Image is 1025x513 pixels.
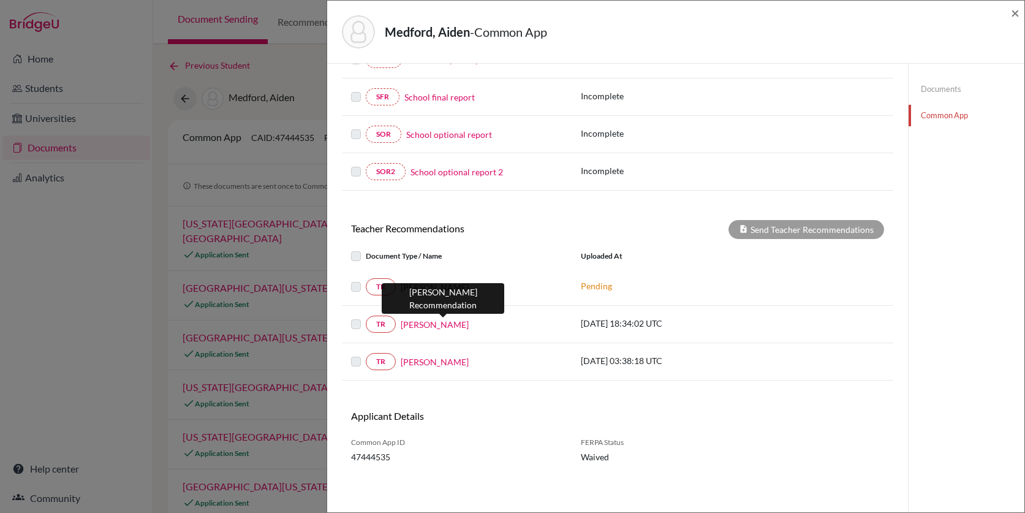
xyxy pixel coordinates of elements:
a: TR [366,278,396,295]
a: School final report [404,91,475,104]
button: Close [1011,6,1019,20]
div: Uploaded at [572,249,755,264]
a: [PERSON_NAME] [401,318,469,331]
a: SOR [366,126,401,143]
p: [DATE] 18:34:02 UTC [581,317,746,330]
p: [DATE] 03:38:18 UTC [581,354,746,367]
span: × [1011,4,1019,21]
div: [PERSON_NAME] Recommendation [382,283,504,314]
span: - Common App [470,25,547,39]
div: Send Teacher Recommendations [728,220,884,239]
a: SOR2 [366,163,406,180]
p: Incomplete [581,89,707,102]
a: SFR [366,88,399,105]
strong: Medford, Aiden [385,25,470,39]
a: [PERSON_NAME] [401,355,469,368]
span: Waived [581,450,700,463]
div: Document Type / Name [342,249,572,264]
a: Documents [909,78,1024,100]
a: TR [366,316,396,333]
span: Common App ID [351,437,562,448]
h6: Applicant Details [351,410,608,422]
p: Pending [581,279,746,292]
a: TR [366,353,396,370]
span: 47444535 [351,450,562,463]
p: Incomplete [581,127,707,140]
a: School optional report 2 [410,165,503,178]
span: FERPA Status [581,437,700,448]
h6: Teacher Recommendations [342,222,618,234]
a: School optional report [406,128,492,141]
p: Incomplete [581,164,707,177]
a: Common App [909,105,1024,126]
